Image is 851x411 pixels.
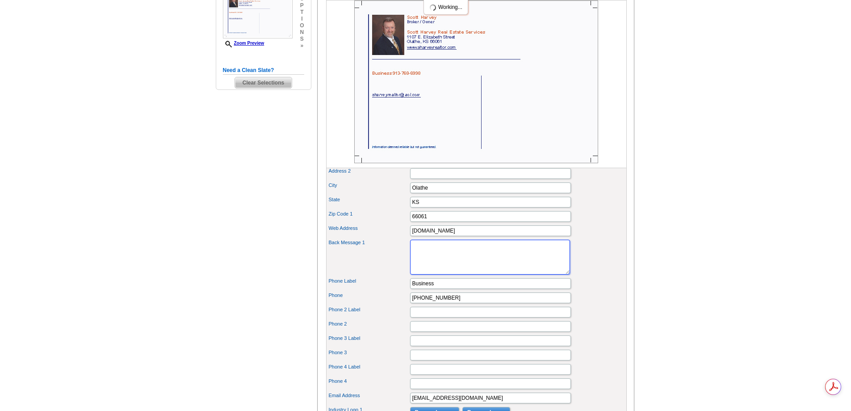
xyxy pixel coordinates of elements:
span: s [300,36,304,42]
h5: Need a Clean Slate? [223,66,304,75]
span: t [300,9,304,16]
label: Phone 3 Label [329,335,409,342]
label: Web Address [329,225,409,232]
label: Phone 2 Label [329,306,409,314]
label: Phone Label [329,277,409,285]
label: Phone 3 [329,349,409,356]
span: o [300,22,304,29]
label: State [329,196,409,203]
span: n [300,29,304,36]
label: City [329,182,409,189]
span: p [300,2,304,9]
span: » [300,42,304,49]
span: i [300,16,304,22]
label: Phone 4 Label [329,363,409,371]
label: Phone 4 [329,377,409,385]
label: Phone 2 [329,320,409,328]
img: Z18894525_00001_2.jpg [354,0,598,163]
iframe: LiveChat chat widget [672,203,851,411]
label: Address 2 [329,167,409,175]
label: Zip Code 1 [329,210,409,218]
label: Email Address [329,392,409,399]
label: Phone [329,292,409,299]
span: Clear Selections [235,77,292,88]
a: Zoom Preview [223,41,264,46]
img: loading... [429,4,436,11]
label: Back Message 1 [329,239,409,246]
